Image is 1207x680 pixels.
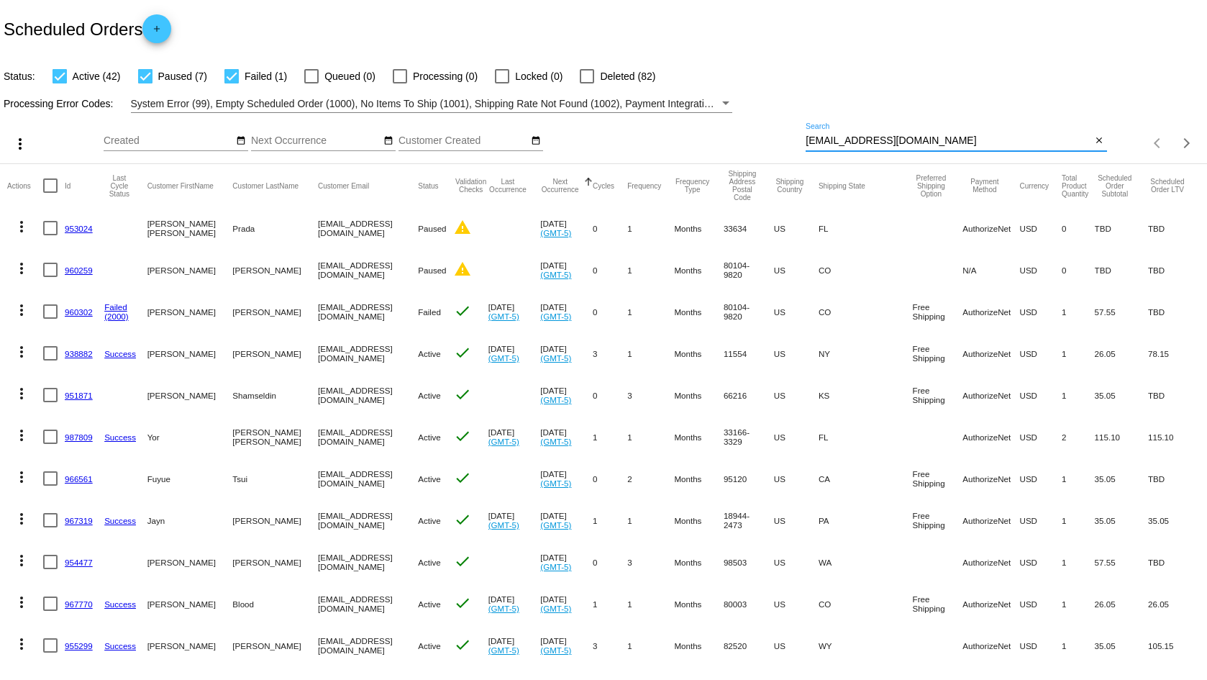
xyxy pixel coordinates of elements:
[488,312,519,321] a: (GMT-5)
[65,474,93,484] a: 966561
[540,228,571,237] a: (GMT-5)
[627,207,674,249] mat-cell: 1
[1095,625,1148,666] mat-cell: 35.05
[540,645,571,655] a: (GMT-5)
[962,249,1019,291] mat-cell: N/A
[515,68,562,85] span: Locked (0)
[774,583,819,625] mat-cell: US
[724,583,774,625] mat-cell: 80003
[104,432,136,442] a: Success
[488,645,519,655] a: (GMT-5)
[418,474,441,484] span: Active
[774,458,819,499] mat-cell: US
[1020,499,1062,541] mat-cell: USD
[13,594,30,611] mat-icon: more_vert
[318,332,418,374] mat-cell: [EMAIL_ADDRESS][DOMAIN_NAME]
[1020,416,1062,458] mat-cell: USD
[724,541,774,583] mat-cell: 98503
[1062,332,1095,374] mat-cell: 1
[674,207,724,249] mat-cell: Months
[593,374,627,416] mat-cell: 0
[13,218,30,235] mat-icon: more_vert
[318,625,418,666] mat-cell: [EMAIL_ADDRESS][DOMAIN_NAME]
[147,291,233,332] mat-cell: [PERSON_NAME]
[1148,249,1200,291] mat-cell: TBD
[232,625,318,666] mat-cell: [PERSON_NAME]
[236,135,246,147] mat-icon: date_range
[65,349,93,358] a: 938882
[724,170,761,201] button: Change sorting for ShippingPostcode
[674,541,724,583] mat-cell: Months
[318,291,418,332] mat-cell: [EMAIL_ADDRESS][DOMAIN_NAME]
[674,178,711,194] button: Change sorting for FrequencyType
[147,374,233,416] mat-cell: [PERSON_NAME]
[1020,374,1062,416] mat-cell: USD
[962,416,1019,458] mat-cell: AuthorizeNet
[540,270,571,279] a: (GMT-5)
[774,499,819,541] mat-cell: US
[913,174,950,198] button: Change sorting for PreferredShippingOption
[724,499,774,541] mat-cell: 18944-2473
[540,332,593,374] mat-cell: [DATE]
[1148,291,1200,332] mat-cell: TBD
[962,178,1006,194] button: Change sorting for PaymentMethod.Type
[318,541,418,583] mat-cell: [EMAIL_ADDRESS][DOMAIN_NAME]
[454,427,471,445] mat-icon: check
[1095,207,1148,249] mat-cell: TBD
[65,516,93,525] a: 967319
[540,541,593,583] mat-cell: [DATE]
[232,332,318,374] mat-cell: [PERSON_NAME]
[418,558,441,567] span: Active
[593,181,614,190] button: Change sorting for Cycles
[1062,499,1095,541] mat-cell: 1
[65,432,93,442] a: 987809
[540,353,571,363] a: (GMT-5)
[251,135,381,147] input: Next Occurrence
[147,625,233,666] mat-cell: [PERSON_NAME]
[4,71,35,82] span: Status:
[488,625,541,666] mat-cell: [DATE]
[65,224,93,233] a: 953024
[593,416,627,458] mat-cell: 1
[488,520,519,530] a: (GMT-5)
[232,249,318,291] mat-cell: [PERSON_NAME]
[962,374,1019,416] mat-cell: AuthorizeNet
[488,291,541,332] mat-cell: [DATE]
[318,249,418,291] mat-cell: [EMAIL_ADDRESS][DOMAIN_NAME]
[232,416,318,458] mat-cell: [PERSON_NAME] [PERSON_NAME]
[540,178,580,194] button: Change sorting for NextOccurrenceUtc
[674,291,724,332] mat-cell: Months
[418,432,441,442] span: Active
[1148,374,1200,416] mat-cell: TBD
[454,386,471,403] mat-icon: check
[540,207,593,249] mat-cell: [DATE]
[418,266,446,275] span: Paused
[318,458,418,499] mat-cell: [EMAIL_ADDRESS][DOMAIN_NAME]
[1020,625,1062,666] mat-cell: USD
[724,291,774,332] mat-cell: 80104-9820
[1095,499,1148,541] mat-cell: 35.05
[1092,134,1107,149] button: Clear
[13,468,30,486] mat-icon: more_vert
[232,374,318,416] mat-cell: Shamseldin
[147,181,214,190] button: Change sorting for CustomerFirstName
[819,625,913,666] mat-cell: WY
[674,499,724,541] mat-cell: Months
[232,181,299,190] button: Change sorting for CustomerLastName
[724,207,774,249] mat-cell: 33634
[131,95,733,113] mat-select: Filter by Processing Error Codes
[1062,416,1095,458] mat-cell: 2
[147,499,233,541] mat-cell: Jayn
[806,135,1091,147] input: Search
[147,416,233,458] mat-cell: Yor
[774,416,819,458] mat-cell: US
[418,599,441,609] span: Active
[1144,129,1172,158] button: Previous page
[593,541,627,583] mat-cell: 0
[1062,207,1095,249] mat-cell: 0
[1148,541,1200,583] mat-cell: TBD
[627,625,674,666] mat-cell: 1
[454,260,471,278] mat-icon: warning
[724,249,774,291] mat-cell: 80104-9820
[245,68,287,85] span: Failed (1)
